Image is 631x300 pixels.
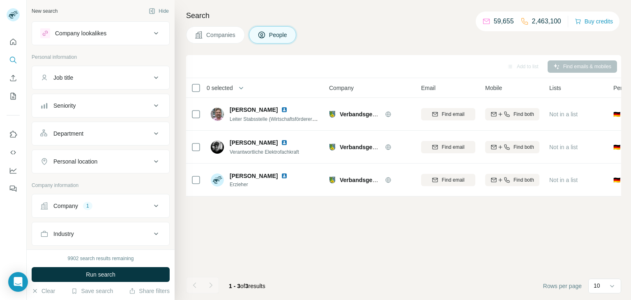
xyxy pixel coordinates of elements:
[55,29,106,37] div: Company lookalikes
[442,176,464,184] span: Find email
[211,173,224,187] img: Avatar
[514,176,534,184] span: Find both
[32,68,169,88] button: Job title
[83,202,92,210] div: 1
[514,143,534,151] span: Find both
[7,71,20,85] button: Enrich CSV
[230,149,299,155] span: Verantwortliche Elektrofachkraft
[514,111,534,118] span: Find both
[7,89,20,104] button: My lists
[421,84,435,92] span: Email
[32,196,169,216] button: Company1
[7,181,20,196] button: Feedback
[8,272,28,292] div: Open Intercom Messenger
[229,283,265,289] span: results
[32,152,169,171] button: Personal location
[329,144,336,150] img: Logo of Verbandsgemeinde Kusel-Altenglan
[206,31,236,39] span: Companies
[549,144,578,150] span: Not in a list
[7,163,20,178] button: Dashboard
[230,115,416,122] span: Leiter Stabsstelle (Wirtschaftsfördererung Klimaschutz Tourismus Regionalmarketing)
[575,16,613,27] button: Buy credits
[494,16,514,26] p: 59,655
[229,283,240,289] span: 1 - 3
[32,287,55,295] button: Clear
[186,10,621,21] h4: Search
[281,139,288,146] img: LinkedIn logo
[549,84,561,92] span: Lists
[53,129,83,138] div: Department
[230,181,297,188] span: Erzieher
[340,111,456,118] span: Verbandsgemeinde [GEOGRAPHIC_DATA]
[240,283,245,289] span: of
[442,111,464,118] span: Find email
[7,35,20,49] button: Quick start
[7,53,20,67] button: Search
[53,202,78,210] div: Company
[32,124,169,143] button: Department
[32,182,170,189] p: Company information
[230,106,278,114] span: [PERSON_NAME]
[32,23,169,43] button: Company lookalikes
[549,111,578,118] span: Not in a list
[245,283,249,289] span: 3
[207,84,233,92] span: 0 selected
[32,267,170,282] button: Run search
[68,255,134,262] div: 9902 search results remaining
[269,31,288,39] span: People
[32,53,170,61] p: Personal information
[340,144,456,150] span: Verbandsgemeinde [GEOGRAPHIC_DATA]
[281,106,288,113] img: LinkedIn logo
[143,5,175,17] button: Hide
[53,230,74,238] div: Industry
[549,177,578,183] span: Not in a list
[281,173,288,179] img: LinkedIn logo
[7,127,20,142] button: Use Surfe on LinkedIn
[329,84,354,92] span: Company
[129,287,170,295] button: Share filters
[613,176,620,184] span: 🇩🇪
[485,174,539,186] button: Find both
[485,141,539,153] button: Find both
[211,108,224,121] img: Avatar
[442,143,464,151] span: Find email
[53,157,97,166] div: Personal location
[32,96,169,115] button: Seniority
[71,287,113,295] button: Save search
[86,270,115,279] span: Run search
[421,108,475,120] button: Find email
[613,143,620,151] span: 🇩🇪
[421,174,475,186] button: Find email
[613,110,620,118] span: 🇩🇪
[421,141,475,153] button: Find email
[32,7,58,15] div: New search
[53,74,73,82] div: Job title
[594,282,600,290] p: 10
[32,224,169,244] button: Industry
[230,172,278,180] span: [PERSON_NAME]
[532,16,561,26] p: 2,463,100
[340,177,456,183] span: Verbandsgemeinde [GEOGRAPHIC_DATA]
[211,141,224,154] img: Avatar
[485,84,502,92] span: Mobile
[543,282,582,290] span: Rows per page
[329,111,336,118] img: Logo of Verbandsgemeinde Kusel-Altenglan
[53,102,76,110] div: Seniority
[7,145,20,160] button: Use Surfe API
[230,138,278,147] span: [PERSON_NAME]
[329,177,336,183] img: Logo of Verbandsgemeinde Kusel-Altenglan
[485,108,539,120] button: Find both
